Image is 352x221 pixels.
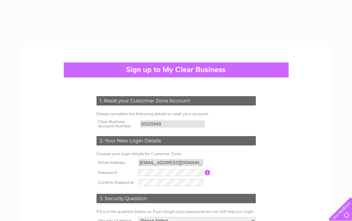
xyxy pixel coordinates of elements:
th: Email Address [95,158,137,168]
td: Please complete the following details to reset your account. [95,110,257,118]
input: Information [205,170,211,175]
div: 2. Your New Login Details [97,136,256,145]
th: Password [95,168,137,178]
td: Fill out the question below so if you forget your password we can still help you login. [95,208,257,215]
th: Clear Business Account Number [95,118,139,130]
div: 1. Reset your Customer Zone Account [97,96,256,106]
th: Confirm Password [95,178,137,188]
td: Choose your login details for Customer Zone. [95,150,257,158]
div: 3. Security Question [97,194,256,203]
